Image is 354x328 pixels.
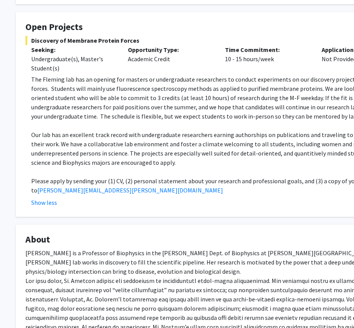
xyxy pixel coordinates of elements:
div: Undergraduate(s), Master's Student(s) [31,54,116,73]
p: Time Commitment: [225,45,310,54]
a: [PERSON_NAME][EMAIL_ADDRESS][PERSON_NAME][DOMAIN_NAME] [37,186,223,194]
div: 10 - 15 hours/week [219,45,316,73]
iframe: Chat [6,293,33,322]
p: Seeking: [31,45,116,54]
p: Opportunity Type: [128,45,213,54]
div: Academic Credit [122,45,219,73]
button: Show less [31,198,57,207]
